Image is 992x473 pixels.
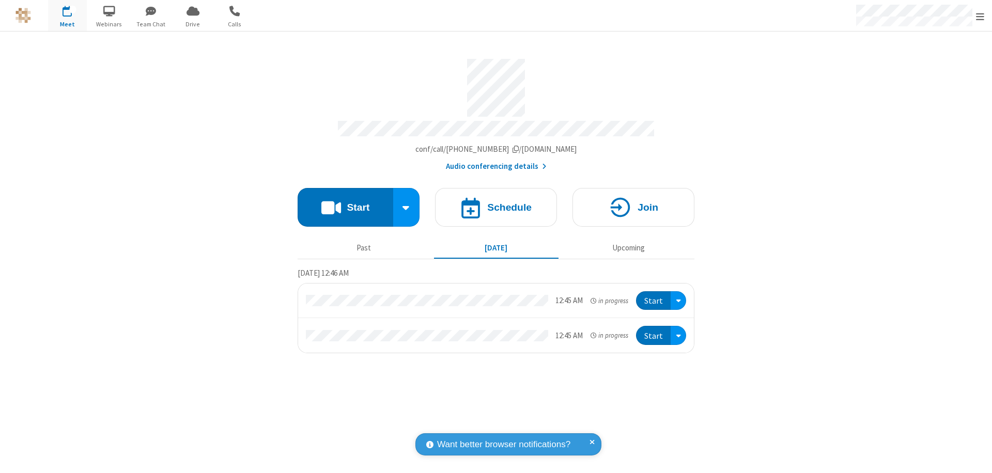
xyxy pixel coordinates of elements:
[415,144,577,155] button: Copy my meeting room linkCopy my meeting room link
[671,291,686,310] div: Open menu
[555,330,583,342] div: 12:45 AM
[215,20,254,29] span: Calls
[70,6,76,13] div: 2
[434,238,559,258] button: [DATE]
[132,20,171,29] span: Team Chat
[671,326,686,345] div: Open menu
[636,291,671,310] button: Start
[446,161,547,172] button: Audio conferencing details
[48,20,87,29] span: Meet
[298,268,349,278] span: [DATE] 12:46 AM
[591,296,628,306] em: in progress
[298,188,393,227] button: Start
[636,326,671,345] button: Start
[415,144,577,154] span: Copy my meeting room link
[572,188,694,227] button: Join
[174,20,212,29] span: Drive
[591,330,628,340] em: in progress
[487,202,532,212] h4: Schedule
[437,438,570,451] span: Want better browser notifications?
[566,238,691,258] button: Upcoming
[90,20,129,29] span: Webinars
[555,295,583,307] div: 12:45 AM
[298,51,694,172] section: Account details
[638,202,658,212] h4: Join
[393,188,420,227] div: Start conference options
[435,188,557,227] button: Schedule
[16,8,31,23] img: QA Selenium DO NOT DELETE OR CHANGE
[347,202,369,212] h4: Start
[298,267,694,353] section: Today's Meetings
[302,238,426,258] button: Past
